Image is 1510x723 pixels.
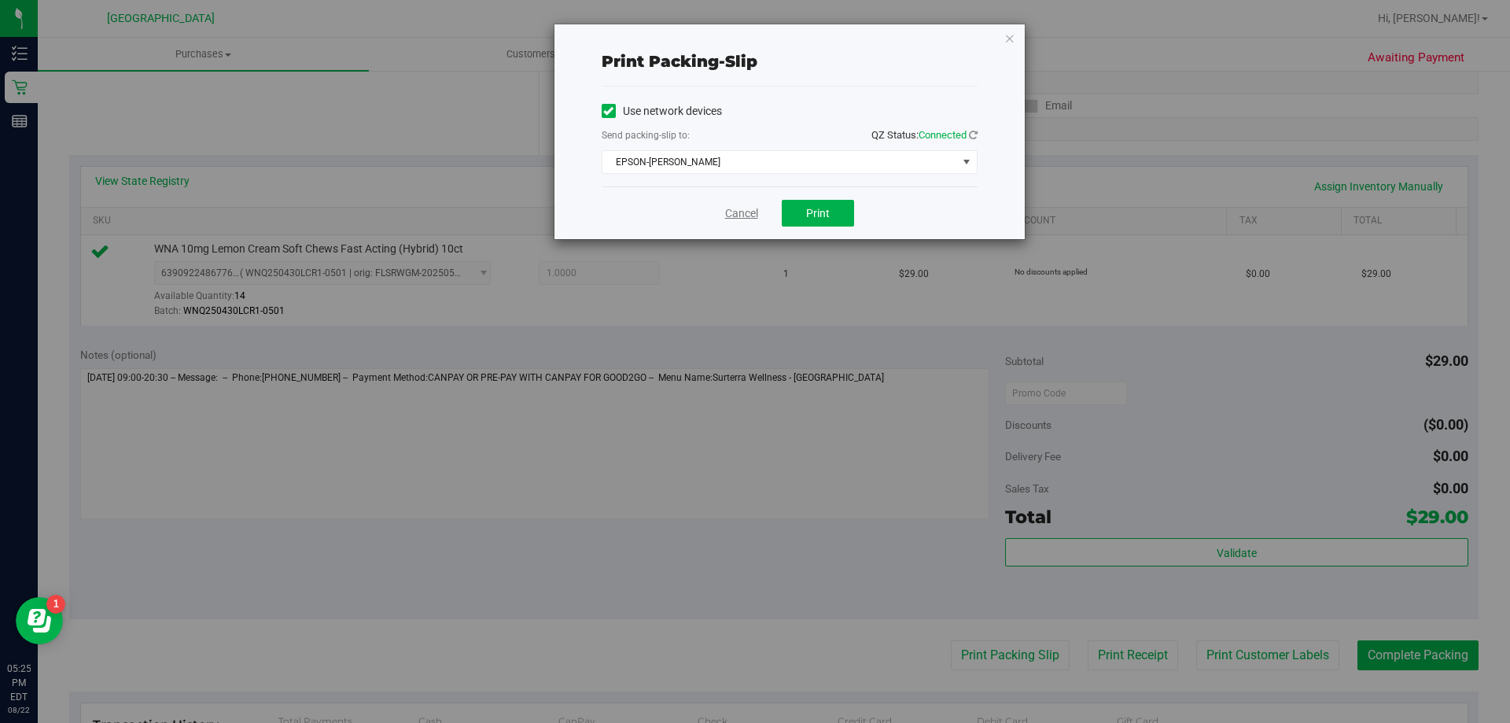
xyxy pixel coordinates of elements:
[871,129,978,141] span: QZ Status:
[782,200,854,227] button: Print
[956,151,976,173] span: select
[806,207,830,219] span: Print
[46,595,65,614] iframe: Resource center unread badge
[602,128,690,142] label: Send packing-slip to:
[602,151,957,173] span: EPSON-[PERSON_NAME]
[919,129,967,141] span: Connected
[602,103,722,120] label: Use network devices
[602,52,757,71] span: Print packing-slip
[725,205,758,222] a: Cancel
[16,597,63,644] iframe: Resource center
